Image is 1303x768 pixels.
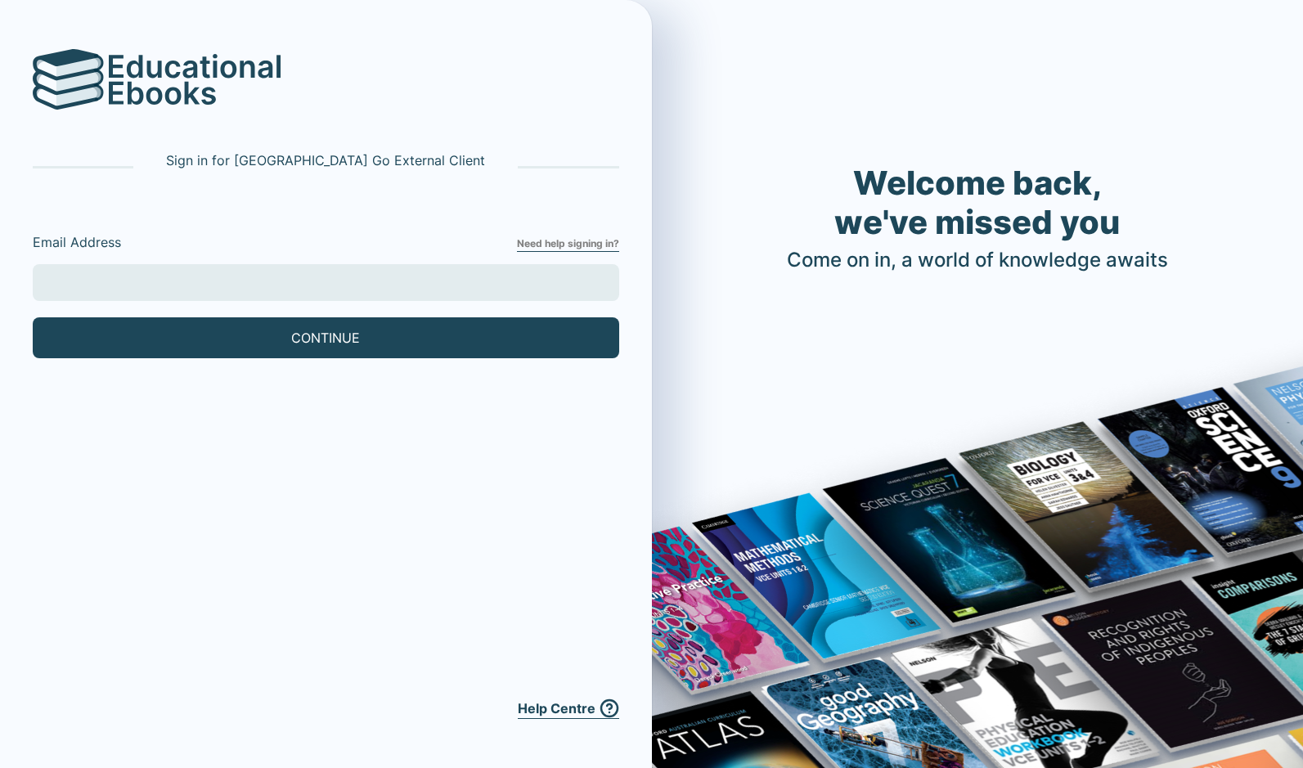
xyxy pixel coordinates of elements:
[518,698,619,719] a: Help Centre
[600,698,619,718] img: help.svg
[518,698,595,718] span: Help Centre
[109,54,281,105] img: logo-text.svg
[787,164,1168,242] h1: Welcome back, we've missed you
[517,236,619,252] a: Need help signing in?
[166,150,485,170] p: Sign in for [GEOGRAPHIC_DATA] Go External Client
[33,232,517,252] label: Email Address
[787,249,1168,272] h4: Come on in, a world of knowledge awaits
[33,49,105,110] img: logo.svg
[33,317,619,358] button: CONTINUE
